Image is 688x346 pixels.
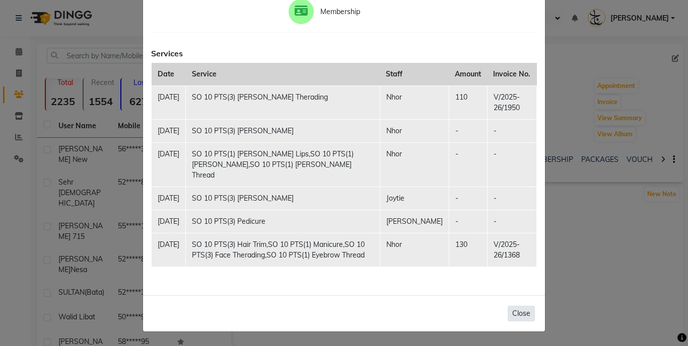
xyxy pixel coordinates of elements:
td: - [487,119,536,142]
td: SO 10 PTS(3) [PERSON_NAME] [186,119,380,142]
td: [DATE] [152,187,186,210]
td: Nhor [380,85,449,119]
td: V/2025-26/1368 [487,233,536,267]
th: Service [186,63,380,86]
td: - [487,142,536,187]
td: - [449,119,487,142]
td: [DATE] [152,85,186,119]
span: Membership [320,7,399,17]
td: 110 [449,85,487,119]
td: - [449,187,487,210]
td: - [487,187,536,210]
td: 130 [449,233,487,267]
td: Nhor [380,119,449,142]
td: [DATE] [152,210,186,233]
td: SO 10 PTS(3) [PERSON_NAME] Therading [186,85,380,119]
td: SO 10 PTS(3) [PERSON_NAME] [186,187,380,210]
td: Joytie [380,187,449,210]
td: SO 10 PTS(1) [PERSON_NAME] Lips,SO 10 PTS(1) [PERSON_NAME],SO 10 PTS(1) [PERSON_NAME] Thread [186,142,380,187]
td: - [487,210,536,233]
td: Nhor [380,233,449,267]
th: Amount [449,63,487,86]
th: Invoice No. [487,63,536,86]
td: Nhor [380,142,449,187]
td: [PERSON_NAME] [380,210,449,233]
td: [DATE] [152,142,186,187]
td: - [449,142,487,187]
td: - [449,210,487,233]
td: [DATE] [152,119,186,142]
h6: Services [151,49,537,58]
button: Close [508,306,535,321]
th: Staff [380,63,449,86]
td: [DATE] [152,233,186,267]
th: Date [152,63,186,86]
td: SO 10 PTS(3) Pedicure [186,210,380,233]
td: SO 10 PTS(3) Hair Trim,SO 10 PTS(1) Manicure,SO 10 PTS(3) Face Therading,SO 10 PTS(1) Eyebrow Thread [186,233,380,267]
td: V/2025-26/1950 [487,85,536,119]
